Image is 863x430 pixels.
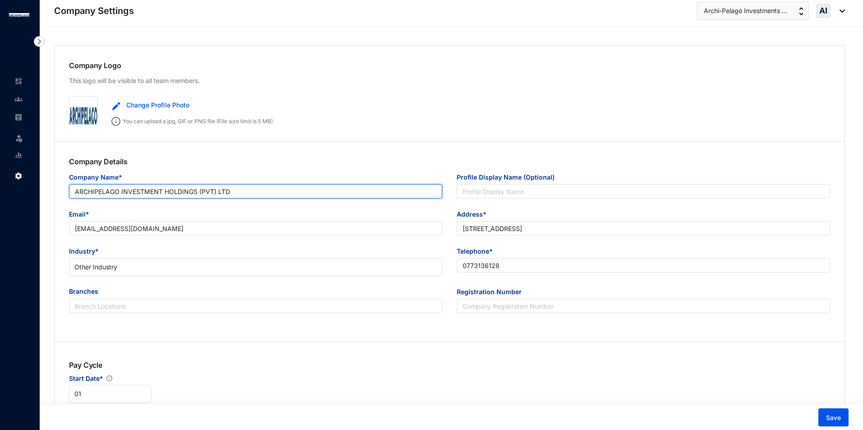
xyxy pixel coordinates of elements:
img: leave-unselected.2934df6273408c3f84d9.svg [14,134,23,143]
input: Registration Number [457,299,830,313]
img: edit.b4a5041f3f6abf5ecd95e844d29cd5d6.svg [112,102,120,111]
label: Company Name* [69,172,129,182]
span: Change Profile Photo [126,100,189,110]
img: nav-icon-right.af6afadce00d159da59955279c43614e.svg [34,36,45,47]
img: payroll-unselected.b590312f920e76f0c668.svg [14,113,23,121]
label: Profile Display Name (Optional) [457,172,561,182]
li: Payroll [7,108,29,126]
img: dropdown-black.8e83cc76930a90b1a4fdb6d089b7bf3a.svg [835,9,845,13]
input: Branch Locations [69,299,442,313]
img: up-down-arrow.74152d26bf9780fbf563ca9c90304185.svg [799,7,803,15]
li: Home [7,72,29,90]
img: logo [9,13,29,17]
li: Contacts [7,90,29,108]
p: This logo will be visible to all team members. [69,76,830,85]
span: Start Date* [69,370,103,385]
button: Save [818,408,849,426]
input: Email* [69,221,442,236]
p: Company Settings [54,5,134,17]
label: Address* [457,209,493,219]
img: info.ad751165ce926853d1d36026adaaebbf.svg [111,117,120,126]
label: Registration Number [457,287,528,297]
img: home-unselected.a29eae3204392db15eaf.svg [14,77,23,85]
span: Branches [69,287,442,298]
p: You can upload a jpg, GIF or PNG file (File size limit is 5 MB). [105,114,274,126]
span: Save [826,413,841,422]
li: Reports [7,146,29,164]
p: Company Logo [69,60,830,71]
span: AI [819,7,827,15]
p: Pay Cycle [69,360,151,370]
img: people-unselected.118708e94b43a90eceab.svg [14,95,23,103]
input: Telephone* [457,258,830,273]
img: info.ad751165ce926853d1d36026adaaebbf.svg [106,372,112,385]
input: Address* [457,221,830,236]
img: settings.f4f5bcbb8b4eaa341756.svg [14,172,23,180]
img: report-unselected.e6a6b4230fc7da01f883.svg [14,151,23,159]
input: Profile Display Name (Optional) [457,184,830,199]
span: Other Industry [74,260,437,274]
label: Email* [69,209,96,219]
input: Company Name* [69,184,442,199]
button: Change Profile Photo [105,96,196,114]
label: Telephone* [457,246,499,256]
span: 01 [74,387,146,401]
button: Archi-Pelago Investments ... [697,2,809,20]
span: Archi-Pelago Investments ... [704,6,787,16]
p: Company Details [69,156,830,172]
label: Industry* [69,246,105,256]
